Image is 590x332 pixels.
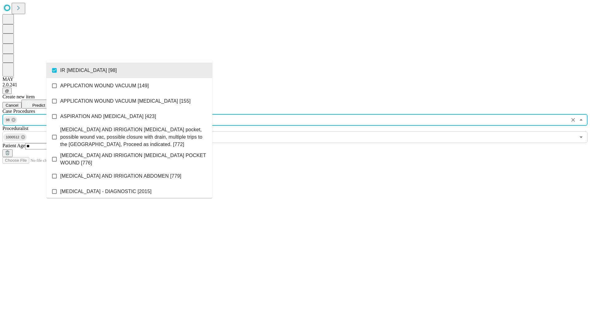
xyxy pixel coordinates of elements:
[2,102,22,109] button: Cancel
[3,117,12,124] span: 98
[60,113,156,120] span: ASPIRATION AND [MEDICAL_DATA] [423]
[60,82,149,89] span: APPLICATION WOUND VACUUM [149]
[2,88,12,94] button: @
[577,133,585,141] button: Open
[2,94,35,99] span: Create new item
[60,172,181,180] span: [MEDICAL_DATA] AND IRRIGATION ABDOMEN [779]
[3,133,27,141] div: 1000512
[2,143,25,148] span: Patient Age
[60,152,207,167] span: [MEDICAL_DATA] AND IRRIGATION [MEDICAL_DATA] POCKET WOUND [776]
[60,126,207,148] span: [MEDICAL_DATA] AND IRRIGATION [MEDICAL_DATA] pocket, possible wound vac, possible closure with dr...
[3,134,22,141] span: 1000512
[60,188,151,195] span: [MEDICAL_DATA] - DIAGNOSTIC [2015]
[32,103,45,108] span: Predict
[6,103,18,108] span: Cancel
[2,82,588,88] div: 2.0.241
[22,100,50,109] button: Predict
[2,126,28,131] span: Proceduralist
[60,67,117,74] span: IR [MEDICAL_DATA] [98]
[2,109,35,114] span: Scheduled Procedure
[60,97,191,105] span: APPLICATION WOUND VACUUM [MEDICAL_DATA] [155]
[569,116,577,124] button: Clear
[5,89,9,93] span: @
[2,77,588,82] div: MAY
[577,116,585,124] button: Close
[3,116,17,124] div: 98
